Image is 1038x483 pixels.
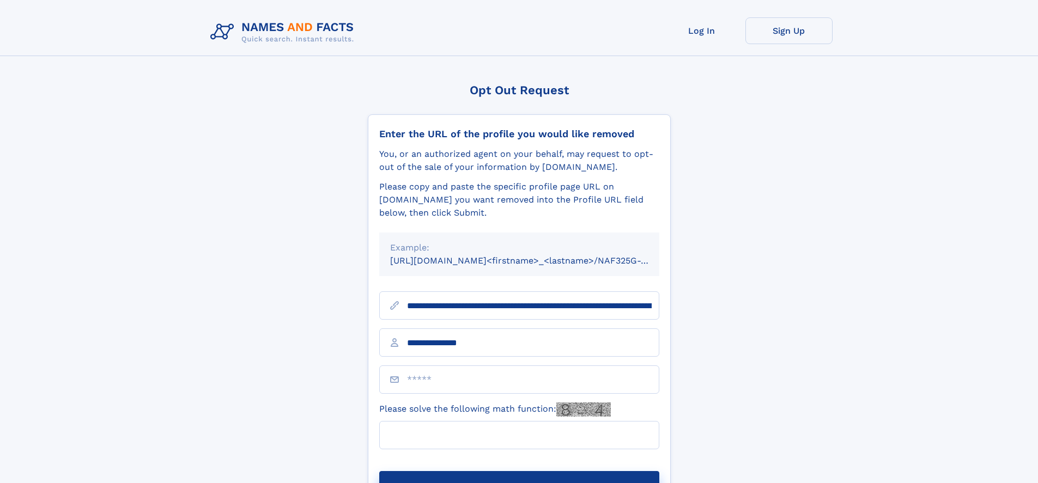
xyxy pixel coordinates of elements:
img: Logo Names and Facts [206,17,363,47]
div: Opt Out Request [368,83,671,97]
a: Sign Up [745,17,833,44]
label: Please solve the following math function: [379,402,611,417]
a: Log In [658,17,745,44]
small: [URL][DOMAIN_NAME]<firstname>_<lastname>/NAF325G-xxxxxxxx [390,255,680,266]
div: Enter the URL of the profile you would like removed [379,128,659,140]
div: You, or an authorized agent on your behalf, may request to opt-out of the sale of your informatio... [379,148,659,174]
div: Please copy and paste the specific profile page URL on [DOMAIN_NAME] you want removed into the Pr... [379,180,659,219]
div: Example: [390,241,648,254]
